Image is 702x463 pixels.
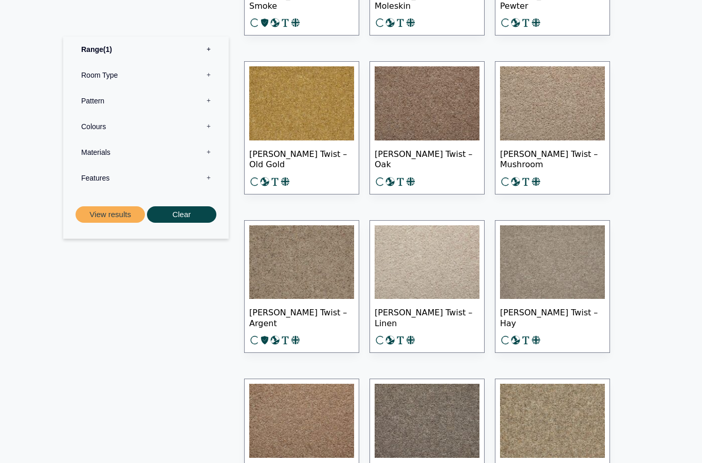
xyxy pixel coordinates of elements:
a: [PERSON_NAME] Twist – Old Gold [244,61,359,194]
img: Tomkinson Twist - Linen [375,225,479,299]
img: Tomkinson Twist - Hay [500,225,605,299]
a: [PERSON_NAME] Twist – Argent [244,220,359,353]
img: Tomkinson Twist - Mushroom [500,66,605,140]
label: Features [71,165,221,190]
a: [PERSON_NAME] Twist – Linen [370,220,485,353]
label: Room Type [71,62,221,87]
a: [PERSON_NAME] Twist – Hay [495,220,610,353]
span: [PERSON_NAME] Twist – Oak [375,140,479,176]
label: Range [71,36,221,62]
label: Pattern [71,87,221,113]
img: Tomkinson Twist - Harvest [249,384,354,458]
img: Tomkinson Twist - Globe [375,384,479,458]
img: Tomkinson Twist - Oak [375,66,479,140]
img: Tomkinson Twist - Old Gold [249,66,354,140]
button: View results [76,206,145,223]
span: [PERSON_NAME] Twist – Old Gold [249,140,354,176]
a: [PERSON_NAME] Twist – Oak [370,61,485,194]
span: 1 [103,45,112,53]
img: Tomkinson Twist - Flax [500,384,605,458]
span: [PERSON_NAME] Twist – Linen [375,299,479,335]
button: Clear [147,206,216,223]
span: [PERSON_NAME] Twist – Argent [249,299,354,335]
label: Colours [71,113,221,139]
a: [PERSON_NAME] Twist – Mushroom [495,61,610,194]
span: [PERSON_NAME] Twist – Mushroom [500,140,605,176]
label: Materials [71,139,221,165]
span: [PERSON_NAME] Twist – Hay [500,299,605,335]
